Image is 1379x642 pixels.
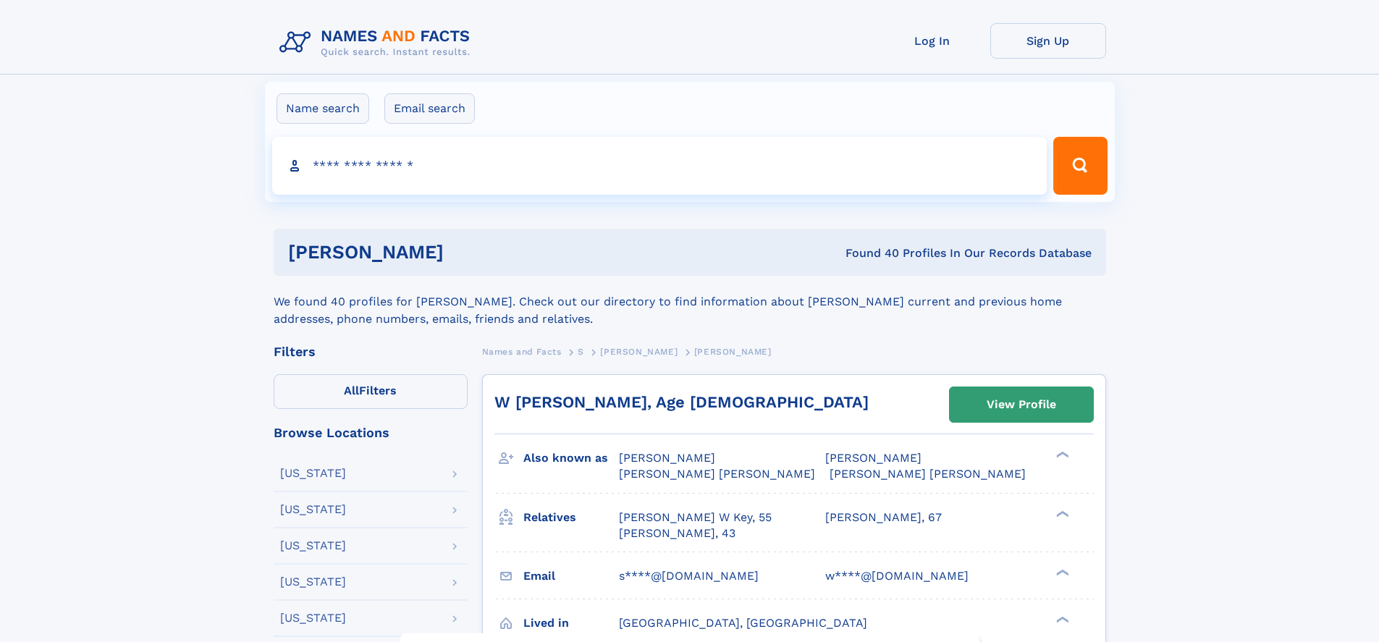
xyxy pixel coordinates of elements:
[274,426,468,439] div: Browse Locations
[1053,614,1070,624] div: ❯
[482,342,562,360] a: Names and Facts
[619,616,867,630] span: [GEOGRAPHIC_DATA], [GEOGRAPHIC_DATA]
[523,446,619,470] h3: Also known as
[600,342,678,360] a: [PERSON_NAME]
[288,243,645,261] h1: [PERSON_NAME]
[619,467,815,481] span: [PERSON_NAME] [PERSON_NAME]
[987,388,1056,421] div: View Profile
[578,342,584,360] a: S
[600,347,678,357] span: [PERSON_NAME]
[990,23,1106,59] a: Sign Up
[578,347,584,357] span: S
[619,510,772,525] a: [PERSON_NAME] W Key, 55
[274,276,1106,328] div: We found 40 profiles for [PERSON_NAME]. Check out our directory to find information about [PERSON...
[619,451,715,465] span: [PERSON_NAME]
[694,347,772,357] span: [PERSON_NAME]
[619,525,735,541] a: [PERSON_NAME], 43
[280,468,346,479] div: [US_STATE]
[1053,567,1070,577] div: ❯
[272,137,1047,195] input: search input
[825,510,942,525] a: [PERSON_NAME], 67
[825,451,922,465] span: [PERSON_NAME]
[280,612,346,624] div: [US_STATE]
[280,504,346,515] div: [US_STATE]
[274,345,468,358] div: Filters
[274,374,468,409] label: Filters
[1053,137,1107,195] button: Search Button
[274,23,482,62] img: Logo Names and Facts
[344,384,359,397] span: All
[950,387,1093,422] a: View Profile
[384,93,475,124] label: Email search
[830,467,1026,481] span: [PERSON_NAME] [PERSON_NAME]
[523,564,619,588] h3: Email
[1053,509,1070,518] div: ❯
[1053,450,1070,460] div: ❯
[280,540,346,552] div: [US_STATE]
[523,611,619,635] h3: Lived in
[277,93,369,124] label: Name search
[644,245,1092,261] div: Found 40 Profiles In Our Records Database
[523,505,619,530] h3: Relatives
[280,576,346,588] div: [US_STATE]
[494,393,869,411] a: W [PERSON_NAME], Age [DEMOGRAPHIC_DATA]
[874,23,990,59] a: Log In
